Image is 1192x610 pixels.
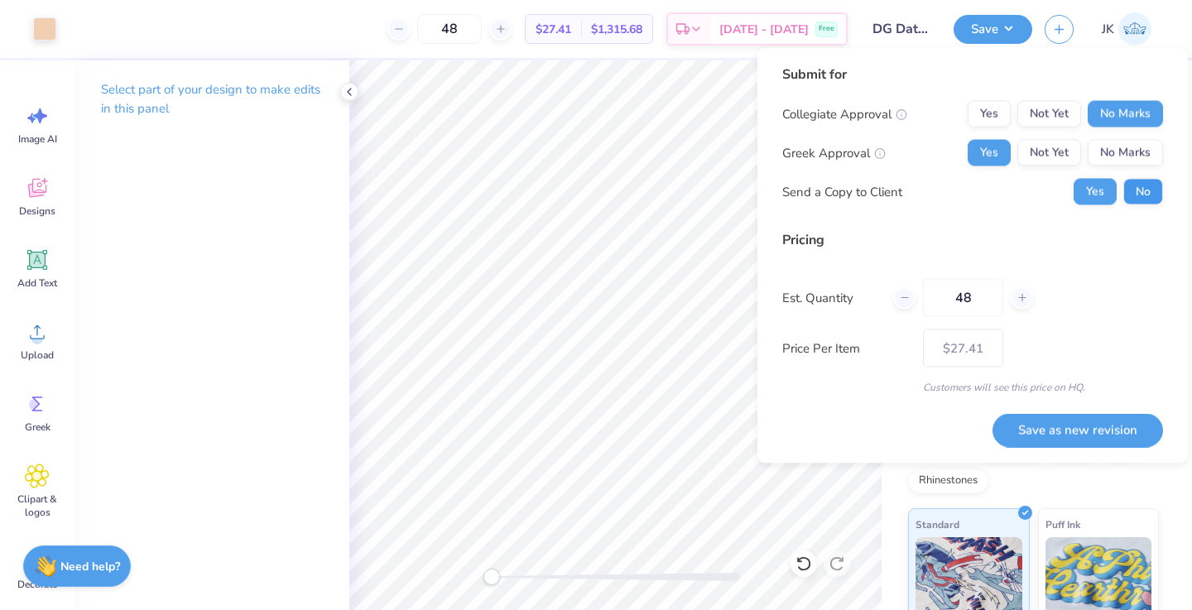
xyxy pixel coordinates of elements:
button: No Marks [1088,140,1163,166]
span: Clipart & logos [10,492,65,519]
button: Not Yet [1017,140,1081,166]
span: Standard [916,516,959,533]
input: – – [417,14,482,44]
span: Image AI [18,132,57,146]
a: JK [1094,12,1159,46]
div: Submit for [782,65,1163,84]
div: Send a Copy to Client [782,182,902,201]
img: Joshua Kelley [1118,12,1151,46]
div: Rhinestones [908,468,988,493]
span: Greek [25,420,50,434]
div: Greek Approval [782,143,886,162]
p: Select part of your design to make edits in this panel [101,80,323,118]
label: Est. Quantity [782,288,881,307]
div: Pricing [782,230,1163,250]
strong: Need help? [60,559,120,574]
button: Not Yet [1017,101,1081,127]
span: JK [1102,20,1114,39]
span: Puff Ink [1045,516,1080,533]
button: No Marks [1088,101,1163,127]
div: Accessibility label [483,569,500,585]
span: Add Text [17,276,57,290]
button: Yes [968,140,1011,166]
div: Collegiate Approval [782,104,907,123]
span: Upload [21,348,54,362]
span: $1,315.68 [591,21,642,38]
input: – – [923,279,1003,317]
span: Free [819,23,834,35]
button: Save as new revision [993,413,1163,447]
button: Save [954,15,1032,44]
span: [DATE] - [DATE] [719,21,809,38]
span: $27.41 [536,21,571,38]
button: Yes [1074,179,1117,205]
span: Decorate [17,578,57,591]
input: Untitled Design [860,12,941,46]
button: No [1123,179,1163,205]
button: Yes [968,101,1011,127]
span: Designs [19,204,55,218]
label: Price Per Item [782,339,911,358]
div: Customers will see this price on HQ. [782,380,1163,395]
